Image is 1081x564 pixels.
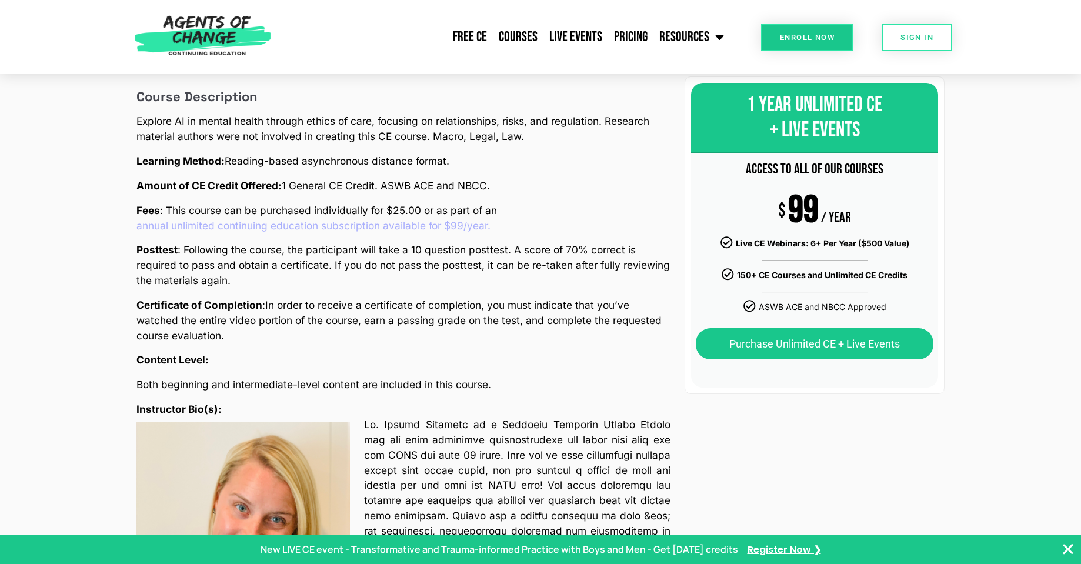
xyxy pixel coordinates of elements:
span: SIGN IN [900,34,933,41]
a: Courses [493,22,543,52]
b: Instructor Bio(s): [136,403,222,415]
b: Posttest [136,243,178,256]
p: In order to receive a certificate of completion, you must indicate that you’ve watched the entire... [136,298,670,343]
p: Explore AI in mental health through ethics of care, focusing on relationships, risks, and regulat... [136,114,670,144]
a: Free CE [447,22,493,52]
div: 99 [788,203,819,218]
span: Fees [136,203,160,218]
a: annual unlimited continuing education subscription available for $99/year. [136,218,491,233]
a: Register Now ❯ [748,543,821,557]
b: Learning Method: [136,155,225,167]
p: Reading-based asynchronous distance format. [136,153,670,169]
div: / YEAR [821,211,851,225]
a: Enroll Now [761,24,853,51]
div: ACCESS TO ALL OF OUR COURSES [696,155,933,183]
p: New LIVE CE event - Transformative and Trauma-informed Practice with Boys and Men - Get [DATE] cr... [261,542,738,556]
span: : Following the course, the participant will take a 10 question posttest. A score of 70% correct ... [136,242,670,288]
p: Both beginning and intermediate-level content are included in this course. [136,377,670,392]
a: SIGN IN [882,24,952,51]
a: Purchase Unlimited CE + Live Events [696,329,933,360]
li: Live CE Webinars: 6+ Per Year ($500 Value) [696,236,933,253]
li: ASWB ACE and NBCC Approved [696,300,933,316]
b: Certificate of Completion [136,299,262,311]
span: Enroll Now [780,34,835,41]
span: Amount of CE Credit Offered: [136,178,282,193]
a: Resources [653,22,730,52]
button: Close Banner [1061,542,1075,556]
span: : This course can be purchased individually for $25.00 or as part of an [136,203,670,233]
b: Content Level: [136,353,209,366]
span: : [262,298,265,313]
a: Pricing [608,22,653,52]
a: Live Events [543,22,608,52]
p: 1 General CE Credit. ASWB ACE and NBCC. [136,178,670,193]
li: 150+ CE Courses and Unlimited CE Credits [696,268,933,285]
nav: Menu [277,22,730,52]
span: $ [778,204,786,218]
div: 1 YEAR UNLIMITED CE + LIVE EVENTS [691,83,938,153]
h6: Course Description [136,89,670,104]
